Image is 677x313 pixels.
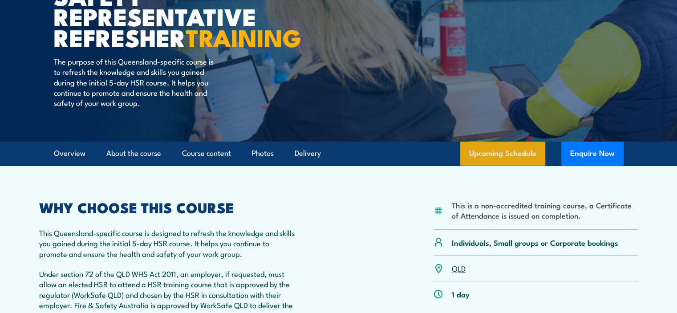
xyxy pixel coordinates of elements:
[106,142,161,165] a: About the course
[39,228,299,259] p: This Queensland-specific course is designed to refresh the knowledge and skills you gained during...
[452,237,618,248] p: Individuals, Small groups or Corporate bookings
[561,142,624,166] button: Enquire Now
[182,142,231,165] a: Course content
[452,289,470,299] p: 1 day
[39,201,299,213] h2: WHY CHOOSE THIS COURSE
[54,142,85,165] a: Overview
[452,263,466,273] a: QLD
[295,142,321,165] a: Delivery
[252,142,274,165] a: Photos
[186,18,301,55] strong: TRAINING
[460,142,545,166] a: Upcoming Schedule
[452,200,638,221] li: This is a non-accredited training course, a Certificate of Attendance is issued on completion.
[54,56,216,108] p: The purpose of this Queensland-specific course is to refresh the knowledge and skills you gained ...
